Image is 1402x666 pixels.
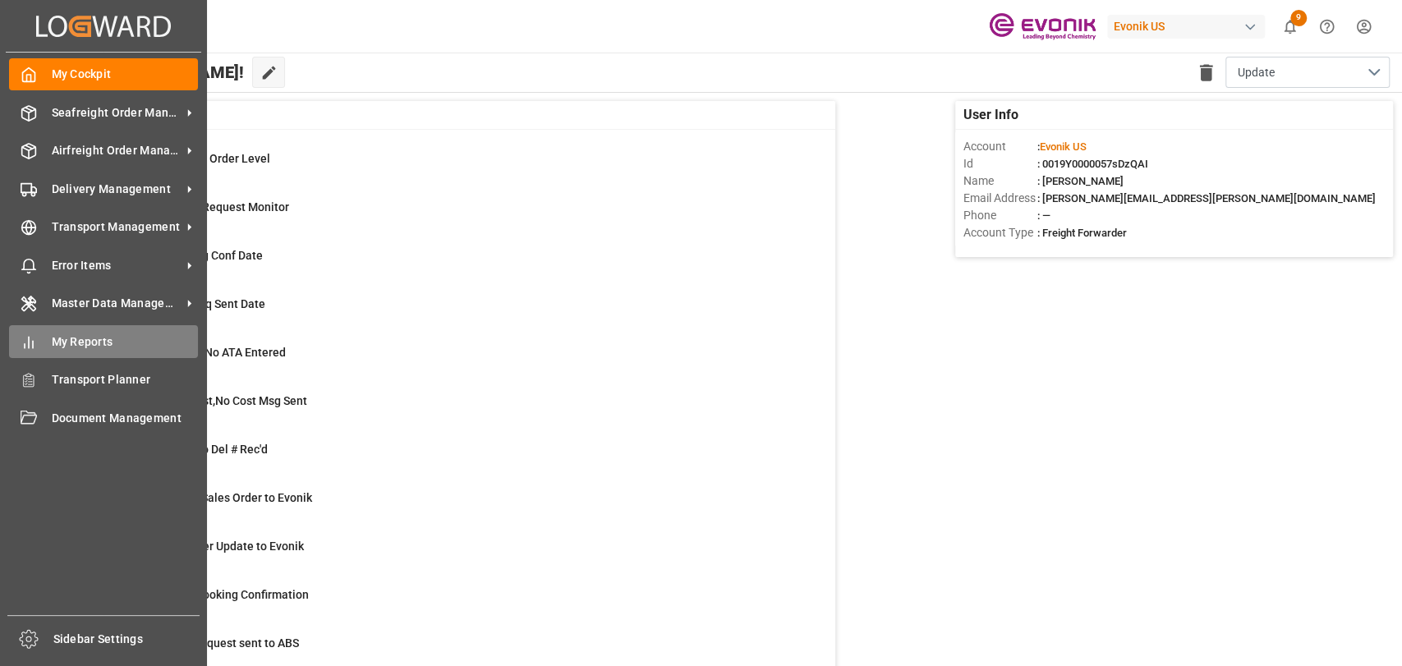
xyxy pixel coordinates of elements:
span: My Reports [52,333,199,351]
button: open menu [1225,57,1390,88]
a: 8ABS: No Bkg Req Sent DateShipment [84,296,815,330]
span: User Info [963,105,1018,125]
span: Scorecard Bkg Request Monitor [125,200,289,214]
span: Account [963,138,1037,155]
span: Name [963,172,1037,190]
span: Email Address [963,190,1037,207]
span: Phone [963,207,1037,224]
a: 2Error on Initial Sales Order to EvonikShipment [84,489,815,524]
span: Update [1238,64,1275,81]
a: 38ABS: No Init Bkg Conf DateShipment [84,247,815,282]
span: 9 [1290,10,1307,26]
span: : 0019Y0000057sDzQAI [1037,158,1148,170]
button: Help Center [1308,8,1345,45]
a: Transport Planner [9,364,198,396]
div: Evonik US [1107,15,1265,39]
span: : Freight Forwarder [1037,227,1127,239]
span: : — [1037,209,1050,222]
span: Document Management [52,410,199,427]
a: 13ETD>3 Days Past,No Cost Msg SentShipment [84,393,815,427]
span: My Cockpit [52,66,199,83]
span: Transport Management [52,218,182,236]
a: 0Error Sales Order Update to EvonikShipment [84,538,815,572]
span: : [PERSON_NAME] [1037,175,1124,187]
span: Id [963,155,1037,172]
a: 36ABS: Missing Booking ConfirmationShipment [84,586,815,621]
span: ABS: Missing Booking Confirmation [125,588,309,601]
span: Error Sales Order Update to Evonik [125,540,304,553]
span: Account Type [963,224,1037,241]
span: Master Data Management [52,295,182,312]
a: My Cockpit [9,58,198,90]
button: Evonik US [1107,11,1271,42]
a: 0Scorecard Bkg Request MonitorShipment [84,199,815,233]
span: Airfreight Order Management [52,142,182,159]
span: ETD>3 Days Past,No Cost Msg Sent [125,394,307,407]
span: Error on Initial Sales Order to Evonik [125,491,312,504]
a: 0MOT Missing at Order LevelSales Order-IVPO [84,150,815,185]
span: : [1037,140,1087,153]
a: Document Management [9,402,198,434]
a: My Reports [9,325,198,357]
img: Evonik-brand-mark-Deep-Purple-RGB.jpeg_1700498283.jpeg [989,12,1096,41]
span: Seafreight Order Management [52,104,182,122]
a: 2ETA > 10 Days , No ATA EnteredShipment [84,344,815,379]
span: Transport Planner [52,371,199,388]
button: show 9 new notifications [1271,8,1308,45]
span: Delivery Management [52,181,182,198]
span: Evonik US [1040,140,1087,153]
span: Sidebar Settings [53,631,200,648]
span: Pending Bkg Request sent to ABS [125,636,299,650]
span: Error Items [52,257,182,274]
span: : [PERSON_NAME][EMAIL_ADDRESS][PERSON_NAME][DOMAIN_NAME] [1037,192,1376,204]
a: 3ETD < 3 Days,No Del # Rec'dShipment [84,441,815,475]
